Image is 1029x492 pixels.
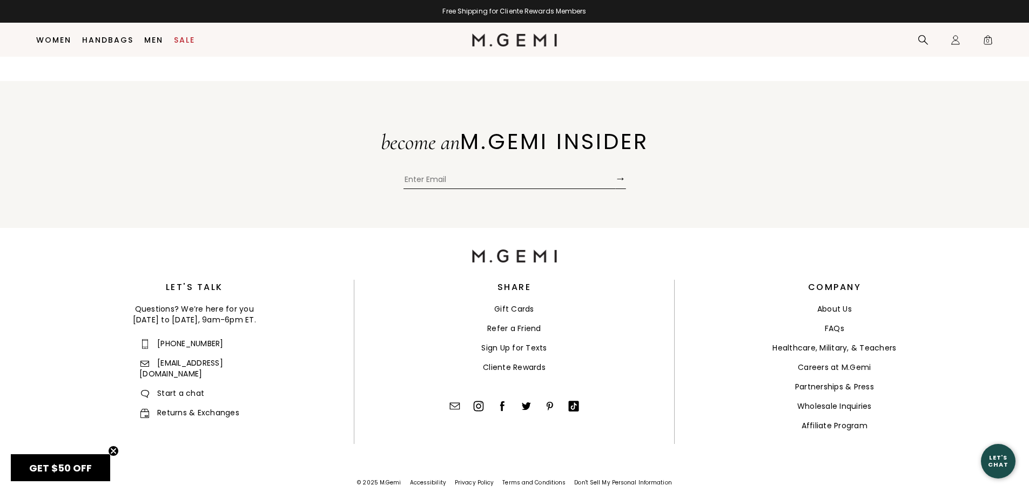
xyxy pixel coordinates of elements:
a: Men [144,36,163,44]
a: Refer a Friend [487,323,541,334]
a: Contact us: email[EMAIL_ADDRESS][DOMAIN_NAME] [139,358,223,379]
button: → [615,168,626,189]
img: Returns and Exchanges [140,409,150,418]
h3: Let's Talk [35,284,354,291]
div: Questions? We’re here for you [DATE] to [DATE], 9am-6pm ET. [35,304,354,325]
img: Contact Us [449,401,460,412]
img: TikTok/ [568,401,579,411]
a: Cliente Rewards [483,362,546,373]
span: GET $50 OFF [29,461,92,475]
img: Contact us: email [140,361,150,367]
a: Healthcare, Military, & Teachers [772,342,896,353]
div: Let's Chat [981,454,1015,468]
a: Wholesale Inquiries [797,401,872,412]
a: Don't Sell My Personal Information [574,478,671,487]
h3: Share [497,284,532,291]
a: Sale [174,36,195,44]
a: Careers at M.Gemi [798,362,871,373]
a: Privacy Policy [455,478,494,487]
img: Pinterest/ [544,401,555,412]
img: M.Gemi [472,250,557,262]
h3: Company [808,284,862,291]
img: M.Gemi [472,33,557,46]
a: Returns and ExchangesReturns & Exchanges [139,407,239,418]
a: Sign Up for Texts [481,342,547,353]
a: About Us [817,304,852,314]
img: Twitter/ [521,401,532,412]
img: Contact us: chat [141,390,149,399]
div: GET $50 OFFClose teaser [11,454,110,481]
button: Close teaser [108,446,119,456]
a: Gift Cards [494,304,534,314]
span: Start a chat [139,388,204,399]
a: Terms and Conditions [502,478,566,487]
div: © 2025 M.Gemi [357,478,401,488]
span: Accessibility [410,478,446,487]
a: Handbags [82,36,133,44]
input: Enter Email [403,173,615,189]
a: Partnerships & Press [795,381,874,392]
img: Facebook/ [497,401,508,412]
span: M.GEMI INSIDER [460,126,649,157]
span: 0 [983,37,993,48]
a: FAQs [825,323,844,334]
a: Affiliate Program [802,420,867,431]
a: Women [36,36,71,44]
a: Contact us: phone[PHONE_NUMBER] [139,338,224,349]
span: become an [381,129,460,155]
img: Contact us: phone [142,339,148,349]
img: Instagram/ [473,401,484,412]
